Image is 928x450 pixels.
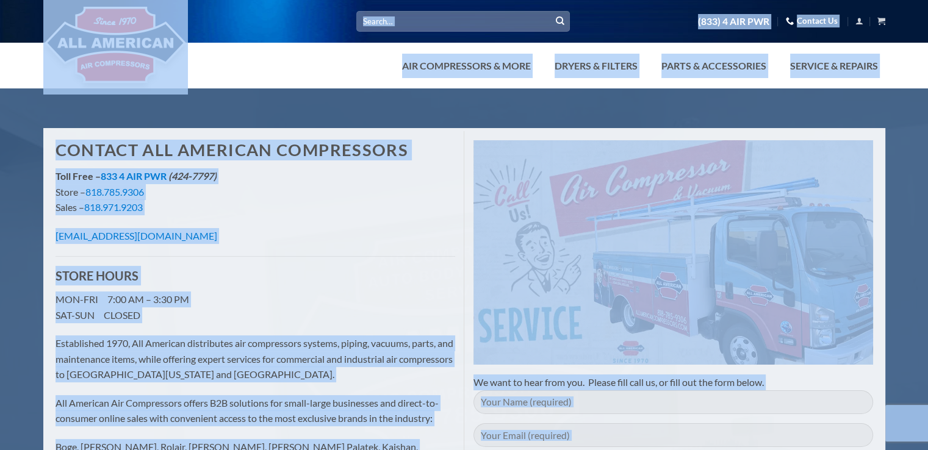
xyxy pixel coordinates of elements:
[56,268,138,283] strong: STORE HOURS
[473,374,873,390] p: We want to hear from you. Please fill call us, or fill out the form below.
[84,201,143,213] a: 818.971.9203
[547,54,645,78] a: Dryers & Filters
[473,390,873,414] input: Your Name (required)
[356,11,570,31] input: Search…
[56,291,455,323] p: MON-FRI 7:00 AM – 3:30 PM SAT-SUN CLOSED
[855,13,863,29] a: Login
[473,140,873,365] img: Air Compressor Service
[395,54,538,78] a: Air Compressors & More
[56,140,455,160] h1: Contact All American Compressors
[786,12,838,30] a: Contact Us
[551,12,569,30] button: Submit
[56,168,455,215] p: Store – Sales –
[654,54,774,78] a: Parts & Accessories
[85,186,144,198] a: 818.785.9306
[698,11,769,32] a: (833) 4 AIR PWR
[473,423,873,447] input: Your Email (required)
[56,230,217,241] a: [EMAIL_ADDRESS][DOMAIN_NAME]
[101,170,167,182] a: 833 4 AIR PWR
[56,395,455,426] p: All American Air Compressors offers B2B solutions for small-large businesses and direct-to-consum...
[783,54,885,78] a: Service & Repairs
[56,335,455,382] p: Established 1970, All American distributes air compressors systems, piping, vacuums, parts, and m...
[168,170,217,182] em: (424-7797)
[877,13,885,29] a: View cart
[56,170,217,182] strong: Toll Free –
